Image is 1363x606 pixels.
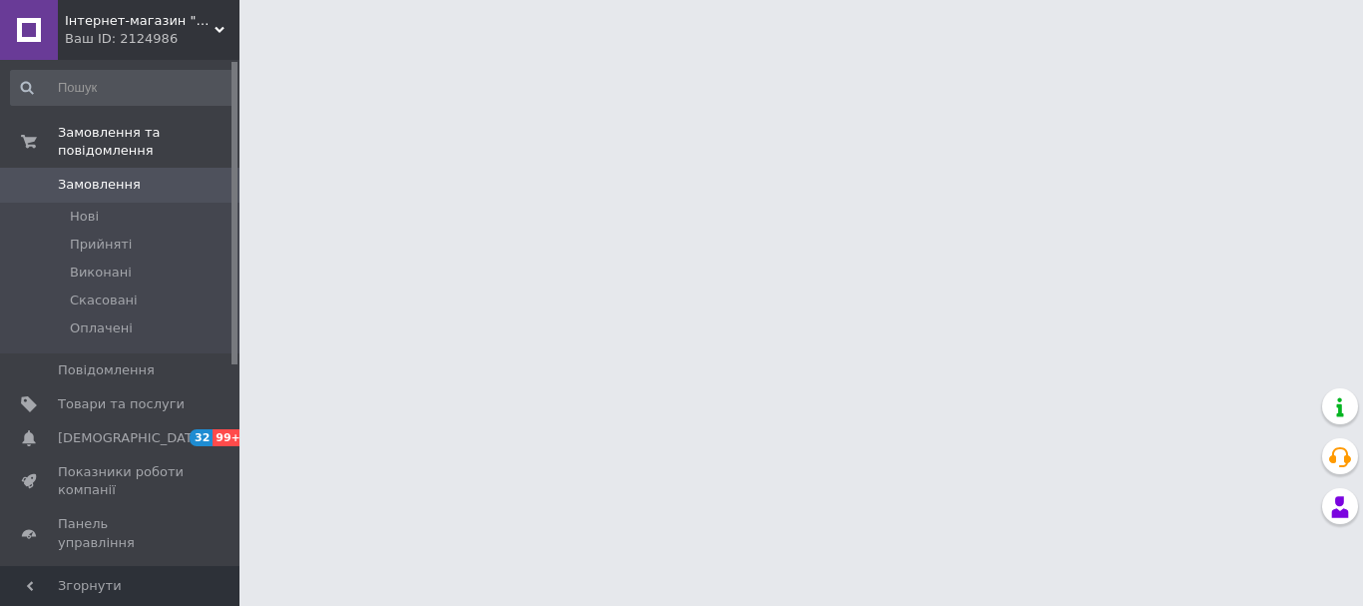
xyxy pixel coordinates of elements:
[70,319,133,337] span: Оплачені
[58,361,155,379] span: Повідомлення
[10,70,235,106] input: Пошук
[58,463,185,499] span: Показники роботи компанії
[70,264,132,282] span: Виконані
[58,124,239,160] span: Замовлення та повідомлення
[58,395,185,413] span: Товари та послуги
[213,429,245,446] span: 99+
[58,176,141,194] span: Замовлення
[58,429,206,447] span: [DEMOGRAPHIC_DATA]
[190,429,213,446] span: 32
[65,12,215,30] span: Інтернет-магазин "E-posud"
[70,236,132,254] span: Прийняті
[70,208,99,226] span: Нові
[58,515,185,551] span: Панель управління
[65,30,239,48] div: Ваш ID: 2124986
[70,292,138,309] span: Скасовані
